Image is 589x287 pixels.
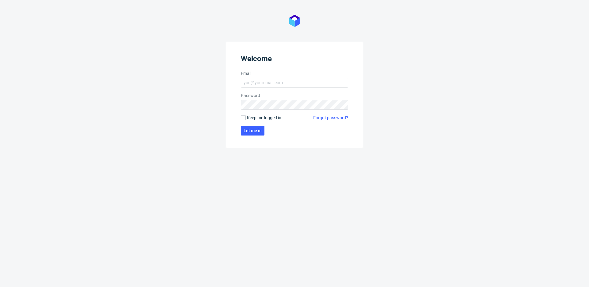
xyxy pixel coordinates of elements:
label: Email [241,70,348,77]
header: Welcome [241,54,348,65]
span: Let me in [244,128,262,133]
a: Forgot password? [313,115,348,121]
button: Let me in [241,126,264,136]
span: Keep me logged in [247,115,281,121]
label: Password [241,92,348,99]
input: you@youremail.com [241,78,348,88]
